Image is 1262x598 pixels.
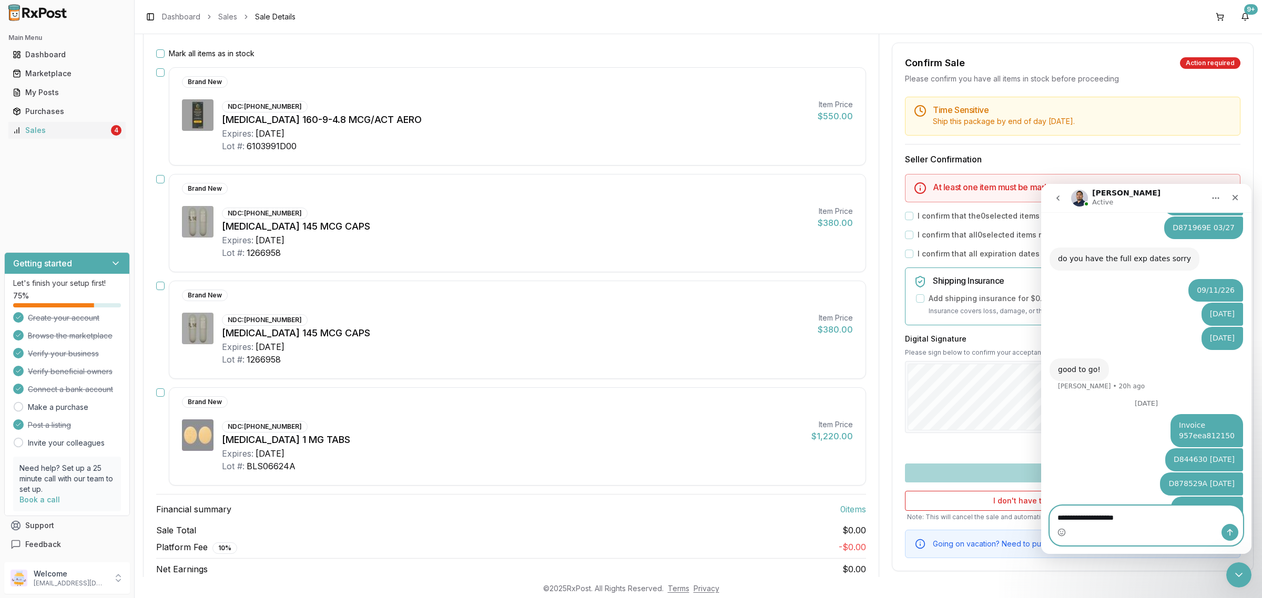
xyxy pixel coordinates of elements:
div: $550.00 [818,110,853,122]
div: Lot #: [222,460,245,472]
h2: Main Menu [8,34,126,42]
a: Invite your colleagues [28,438,105,448]
button: Marketplace [4,65,130,82]
nav: breadcrumb [162,12,296,22]
span: 0 item s [840,503,866,515]
a: Dashboard [162,12,200,22]
button: 9+ [1237,8,1254,25]
div: Expires: [222,447,253,460]
p: Please sign below to confirm your acceptance of this order [905,348,1240,357]
span: Ship this package by end of day [DATE] . [933,117,1075,126]
img: User avatar [11,570,27,586]
span: Post a listing [28,420,71,430]
div: 4 [111,125,121,136]
p: Insurance covers loss, damage, or theft during transit. [929,306,1232,316]
div: Lot #: [222,353,245,366]
div: Expires: [222,341,253,353]
div: Expires: [222,127,253,140]
a: Marketplace [8,64,126,83]
div: NDC: [PHONE_NUMBER] [222,101,308,112]
div: [MEDICAL_DATA] 145 MCG CAPS [222,326,809,341]
span: $0.00 [842,564,866,574]
p: Welcome [34,569,107,579]
img: Linzess 145 MCG CAPS [182,206,213,238]
div: Brand New [182,396,228,408]
div: Item Price [818,313,853,323]
span: Platform Fee [156,541,237,554]
div: 1266958 [247,246,281,259]
span: Financial summary [156,503,231,515]
label: I confirm that the 0 selected items are in stock and ready to ship [918,211,1152,221]
label: I confirm that all expiration dates are correct [918,249,1082,259]
label: I confirm that all 0 selected items match the listed condition [918,230,1135,240]
div: Action required [1180,57,1240,69]
div: Item Price [818,99,853,110]
img: Rexulti 1 MG TABS [182,419,213,451]
h5: At least one item must be marked as in stock to confirm the sale. [933,183,1232,191]
div: NDC: [PHONE_NUMBER] [222,314,308,326]
h3: Digital Signature [905,334,1240,344]
div: Expires: [222,234,253,246]
h5: Time Sensitive [933,106,1232,114]
iframe: Intercom live chat [1226,562,1251,587]
p: Let's finish your setup first! [13,278,121,288]
img: RxPost Logo [4,4,72,21]
a: Purchases [8,102,126,121]
div: [MEDICAL_DATA] 1 MG TABS [222,432,803,447]
span: Verify your business [28,348,99,359]
a: Sales [218,12,237,22]
button: Sales4 [4,122,130,139]
div: 6103991D00 [247,140,297,152]
div: [DATE] [256,447,284,460]
button: Purchases [4,103,130,120]
span: Browse the marketplace [28,331,113,341]
a: My Posts [8,83,126,102]
label: Add shipping insurance for $0.00 ( 1.5 % of order value) [929,293,1129,304]
span: $0.00 [842,524,866,537]
span: - $0.00 [839,542,866,552]
div: Item Price [811,419,853,430]
img: Breztri Aerosphere 160-9-4.8 MCG/ACT AERO [182,99,213,131]
p: Note: This will cancel the sale and automatically remove these items from the marketplace. [905,513,1240,521]
div: My Posts [13,87,121,98]
a: Make a purchase [28,402,88,413]
div: Brand New [182,76,228,88]
div: [MEDICAL_DATA] 145 MCG CAPS [222,219,809,234]
div: Sales [13,125,109,136]
button: Feedback [4,535,130,554]
div: [DATE] [256,127,284,140]
label: Mark all items as in stock [169,48,255,59]
div: Lot #: [222,140,245,152]
div: Please confirm you have all items in stock before proceeding [905,74,1240,84]
div: [DATE] [256,234,284,246]
div: Lot #: [222,246,245,259]
button: Support [4,516,130,535]
span: Connect a bank account [28,384,113,395]
p: Need help? Set up a 25 minute call with our team to set up. [19,463,115,494]
a: Privacy [694,584,719,593]
div: BLS06624A [247,460,296,472]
